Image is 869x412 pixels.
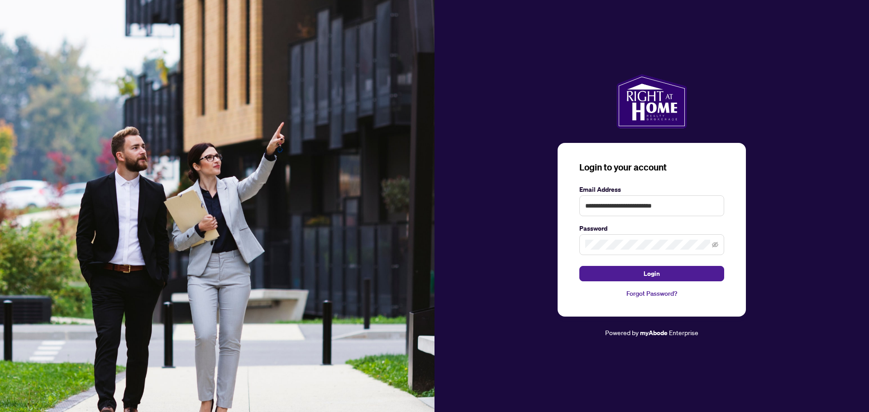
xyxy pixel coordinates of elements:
span: eye-invisible [712,242,718,248]
a: Forgot Password? [579,289,724,298]
a: myAbode [640,328,668,338]
img: ma-logo [616,74,687,128]
span: Enterprise [669,328,698,336]
span: Login [644,266,660,281]
h3: Login to your account [579,161,724,174]
span: Powered by [605,328,639,336]
keeper-lock: Open Keeper Popup [708,200,719,211]
label: Password [579,223,724,233]
button: Login [579,266,724,281]
label: Email Address [579,185,724,194]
